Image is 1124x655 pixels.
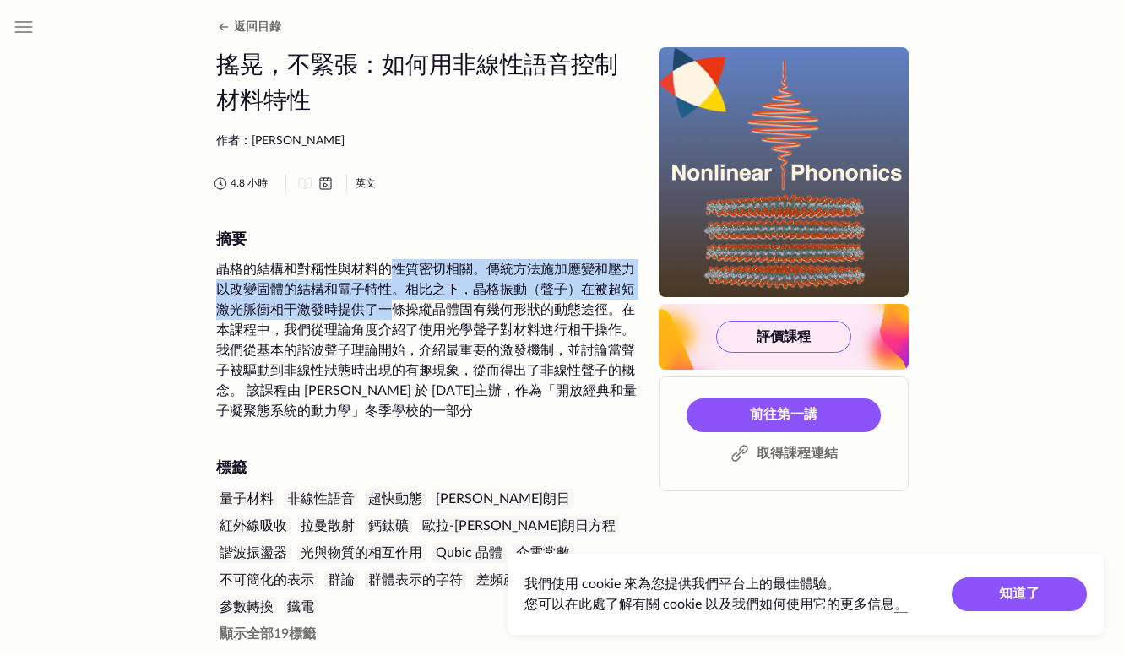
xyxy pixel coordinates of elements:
span: 19 [220,627,316,641]
div: 光與物質的相互作用 [297,543,426,563]
div: 超快動態 [365,489,426,509]
div: 鈣鈦礦 [365,516,412,536]
div: 作者：[PERSON_NAME] [216,133,638,150]
div: [PERSON_NAME]朗日 [432,489,573,509]
div: 歐拉-[PERSON_NAME]朗日方程 [419,516,619,536]
div: 標籤 [216,458,638,479]
a: 前往第一講 [687,398,881,432]
div: 不可簡化的表示 [216,570,318,590]
button: 評價課程 [716,321,851,353]
div: 鐵電 [284,597,318,617]
span: 返回目錄 [234,21,281,33]
span: 我們使用 cookie 來為您提供我們平台上的最佳體驗。 您可以在此處了解有關 cookie 以及我們如何使用它的更多信息 [524,577,894,611]
button: 知道了 [952,577,1087,611]
div: 晶格的結構和對稱性與材料的性質密切相關。傳統方法施加應變和壓力以改變固體的結構和電子特性。相比之下，晶格振動（聲子）在被超短激光脈衝相干激發時提供了一條操縱晶體固有幾何形狀的動態途徑。在本課程中... [216,259,638,421]
span: 顯示全部 [220,627,274,641]
span: 前往第一講 [750,408,817,421]
font: 4.8 小時 [231,178,268,188]
div: Qubic 晶體 [432,543,506,563]
button: 顯示全部19標籤 [216,624,319,644]
abbr: English [356,178,376,188]
div: 諧波振盪器 [216,543,291,563]
button: 返回目錄 [214,17,281,37]
a: 。 [894,598,908,611]
div: 拉曼散射 [297,516,358,536]
h2: 摘要 [216,231,638,250]
div: 參數轉換 [216,597,277,617]
div: 紅外線吸收 [216,516,291,536]
span: 標籤 [289,627,316,641]
div: 差頻產生 [473,570,534,590]
div: 介電常數 [513,543,573,563]
h1: 搖晃，不緊張：如何用非線性語音控制材料特性 [216,47,638,118]
span: 取得課程連結 [757,443,838,463]
div: 非線性語音 [284,489,358,509]
div: 量子材料 [216,489,277,509]
div: 群體表示的字符 [365,570,466,590]
div: 群論 [324,570,358,590]
button: 取得課程連結 [687,439,881,469]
